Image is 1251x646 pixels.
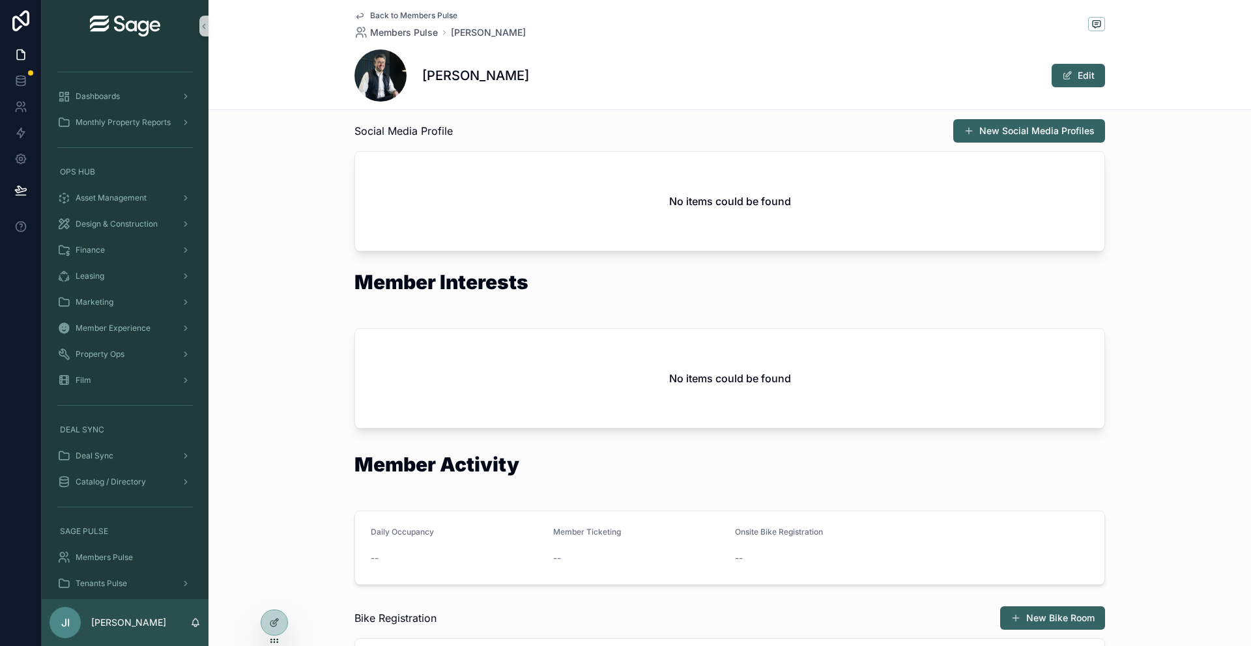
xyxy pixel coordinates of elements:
[50,264,201,288] a: Leasing
[50,546,201,569] a: Members Pulse
[76,375,91,386] span: Film
[50,238,201,262] a: Finance
[1052,64,1105,87] button: Edit
[60,425,104,435] span: DEAL SYNC
[76,219,158,229] span: Design & Construction
[90,16,160,36] img: App logo
[50,572,201,595] a: Tenants Pulse
[354,272,528,292] h1: Member Interests
[50,212,201,236] a: Design & Construction
[354,10,457,21] a: Back to Members Pulse
[371,552,379,565] span: --
[735,527,823,537] span: Onsite Bike Registration
[354,123,453,139] span: Social Media Profile
[669,193,791,209] h2: No items could be found
[60,526,108,537] span: SAGE PULSE
[370,10,457,21] span: Back to Members Pulse
[1000,606,1105,630] button: New Bike Room
[669,371,791,386] h2: No items could be found
[91,616,166,629] p: [PERSON_NAME]
[50,369,201,392] a: Film
[50,520,201,543] a: SAGE PULSE
[76,271,104,281] span: Leasing
[371,527,434,537] span: Daily Occupancy
[76,91,120,102] span: Dashboards
[60,167,95,177] span: OPS HUB
[50,316,201,340] a: Member Experience
[50,160,201,184] a: OPS HUB
[50,470,201,494] a: Catalog / Directory
[953,119,1105,143] button: New Social Media Profiles
[76,552,133,563] span: Members Pulse
[50,343,201,366] a: Property Ops
[76,245,105,255] span: Finance
[50,111,201,134] a: Monthly Property Reports
[42,52,208,599] div: scrollable content
[451,26,526,39] a: [PERSON_NAME]
[354,610,437,626] span: Bike Registration
[76,578,127,589] span: Tenants Pulse
[50,85,201,108] a: Dashboards
[76,297,113,307] span: Marketing
[354,26,438,39] a: Members Pulse
[76,323,151,333] span: Member Experience
[354,455,519,474] h1: Member Activity
[50,186,201,210] a: Asset Management
[50,290,201,314] a: Marketing
[76,117,171,128] span: Monthly Property Reports
[735,552,743,565] span: --
[61,615,70,630] span: JI
[422,66,529,85] h1: [PERSON_NAME]
[76,193,147,203] span: Asset Management
[50,444,201,468] a: Deal Sync
[76,477,146,487] span: Catalog / Directory
[76,349,124,359] span: Property Ops
[553,552,561,565] span: --
[553,527,621,537] span: Member Ticketing
[50,418,201,442] a: DEAL SYNC
[370,26,438,39] span: Members Pulse
[76,451,113,461] span: Deal Sync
